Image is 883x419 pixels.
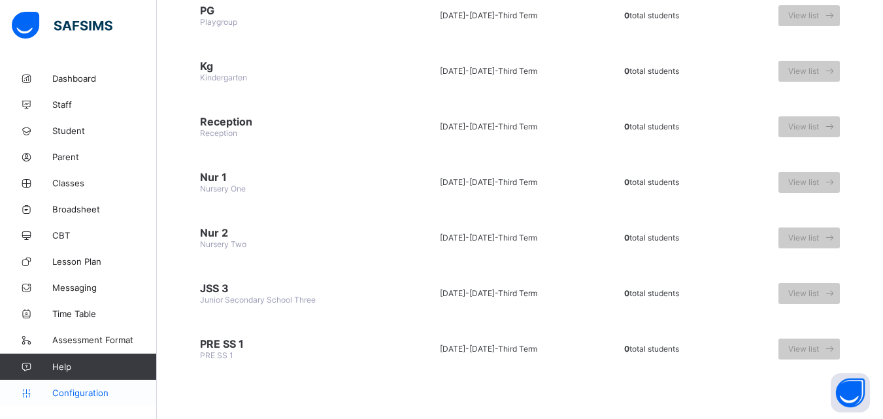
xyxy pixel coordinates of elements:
[624,122,679,131] span: total students
[498,344,537,354] span: Third Term
[200,17,237,27] span: Playgroup
[498,66,537,76] span: Third Term
[440,66,498,76] span: [DATE]-[DATE] -
[200,73,247,82] span: Kindergarten
[200,337,375,350] span: PRE SS 1
[52,335,157,345] span: Assessment Format
[788,288,819,298] span: View list
[440,122,498,131] span: [DATE]-[DATE] -
[200,171,375,184] span: Nur 1
[624,288,679,298] span: total students
[624,344,679,354] span: total students
[624,177,679,187] span: total students
[52,309,157,319] span: Time Table
[624,66,629,76] b: 0
[831,373,870,412] button: Open asap
[200,295,316,305] span: Junior Secondary School Three
[52,256,157,267] span: Lesson Plan
[624,233,679,243] span: total students
[12,12,112,39] img: safsims
[52,178,157,188] span: Classes
[440,288,498,298] span: [DATE]-[DATE] -
[52,99,157,110] span: Staff
[200,282,375,295] span: JSS 3
[624,10,629,20] b: 0
[52,152,157,162] span: Parent
[200,226,375,239] span: Nur 2
[498,122,537,131] span: Third Term
[440,233,498,243] span: [DATE]-[DATE] -
[52,361,156,372] span: Help
[498,233,537,243] span: Third Term
[624,66,679,76] span: total students
[788,233,819,243] span: View list
[788,177,819,187] span: View list
[200,184,246,193] span: Nursery One
[52,126,157,136] span: Student
[624,177,629,187] b: 0
[788,344,819,354] span: View list
[52,230,157,241] span: CBT
[200,4,375,17] span: PG
[788,10,819,20] span: View list
[624,122,629,131] b: 0
[498,10,537,20] span: Third Term
[624,344,629,354] b: 0
[498,288,537,298] span: Third Term
[52,388,156,398] span: Configuration
[624,10,679,20] span: total students
[440,344,498,354] span: [DATE]-[DATE] -
[52,282,157,293] span: Messaging
[52,73,157,84] span: Dashboard
[440,177,498,187] span: [DATE]-[DATE] -
[498,177,537,187] span: Third Term
[788,122,819,131] span: View list
[200,59,375,73] span: Kg
[200,239,246,249] span: Nursery Two
[440,10,498,20] span: [DATE]-[DATE] -
[200,350,233,360] span: PRE SS 1
[200,115,375,128] span: Reception
[52,204,157,214] span: Broadsheet
[788,66,819,76] span: View list
[624,288,629,298] b: 0
[200,128,237,138] span: Reception
[624,233,629,243] b: 0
